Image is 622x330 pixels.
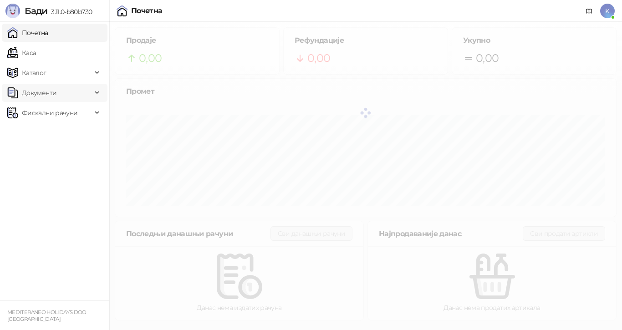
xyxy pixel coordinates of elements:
span: Бади [25,5,47,16]
span: Фискални рачуни [22,104,77,122]
a: Почетна [7,24,48,42]
div: Почетна [131,7,163,15]
img: Logo [5,4,20,18]
span: Документи [22,84,56,102]
span: K [600,4,615,18]
small: MEDITERANEO HOLIDAYS DOO [GEOGRAPHIC_DATA] [7,309,87,322]
span: Каталог [22,64,46,82]
span: 3.11.0-b80b730 [47,8,92,16]
a: Каса [7,44,36,62]
a: Документација [582,4,597,18]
